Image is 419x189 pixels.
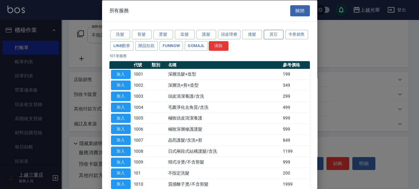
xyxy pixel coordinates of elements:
[111,124,131,134] button: 加入
[166,91,281,102] td: 頭皮清潔養護/含洗
[109,53,310,58] p: 101 筆服務
[132,80,150,91] td: 1002
[132,157,150,168] td: 1009
[281,167,310,179] td: 200
[110,30,130,39] button: 洗髮
[153,30,173,39] button: 燙髮
[166,113,281,124] td: 極致頭皮清潔養護
[111,113,131,123] button: 加入
[166,69,281,80] td: 深層洗髮+造型
[166,124,281,135] td: 極致深層修護護髮
[132,146,150,157] td: 1008
[166,167,281,179] td: 不指定洗髮
[150,61,166,69] th: 類別
[166,61,281,69] th: 名稱
[281,61,310,69] th: 參考價格
[281,102,310,113] td: 499
[281,124,310,135] td: 599
[242,30,262,39] button: 接髮
[132,102,150,113] td: 1004
[111,136,131,145] button: 加入
[132,113,150,124] td: 1005
[160,41,183,50] button: FUNNOW
[132,167,150,179] td: 101
[281,146,310,157] td: 1199
[111,179,131,189] button: 加入
[166,146,281,157] td: 日式兩段式結構護髮/含洗
[196,30,216,39] button: 護髮
[281,69,310,80] td: 199
[111,146,131,156] button: 加入
[111,81,131,90] button: 加入
[281,113,310,124] td: 999
[111,168,131,178] button: 加入
[185,41,208,50] button: GOMAJL
[132,124,150,135] td: 1006
[132,69,150,80] td: 1001
[111,102,131,112] button: 加入
[281,80,310,91] td: 349
[135,41,158,50] button: 贈品扣款
[132,135,150,146] td: 1007
[281,91,310,102] td: 299
[109,7,129,14] span: 所有服務
[209,41,228,50] button: 清除
[132,61,150,69] th: 代號
[132,30,152,39] button: 剪髮
[111,69,131,79] button: 加入
[110,41,133,50] button: LINE酷券
[111,157,131,167] button: 加入
[166,80,281,91] td: 深層洗+剪+造型
[166,102,281,113] td: 毛囊淨化去角質/含洗
[218,30,241,39] button: 頭皮理療
[175,30,195,39] button: 染髮
[166,157,281,168] td: 韓式冷燙/不含剪髮
[111,92,131,101] button: 加入
[132,91,150,102] td: 1003
[166,135,281,146] td: 晶亮護髮/含洗+剪
[281,135,310,146] td: 849
[264,30,283,39] button: 其它
[290,5,310,16] button: 關閉
[285,30,308,39] button: 卡券銷售
[281,157,310,168] td: 999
